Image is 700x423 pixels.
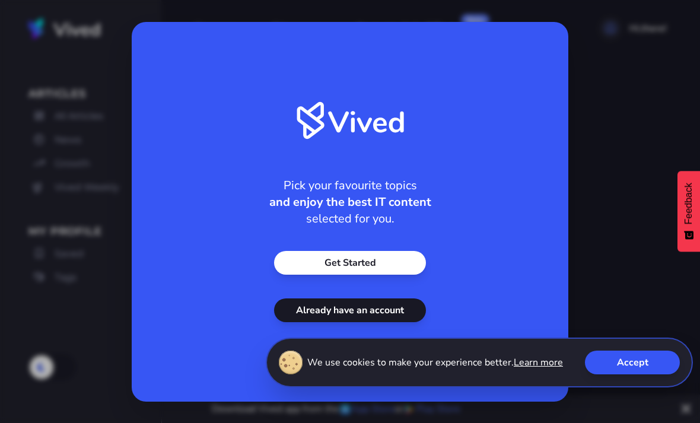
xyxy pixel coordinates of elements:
a: Already have an account [274,298,426,322]
button: Feedback - Show survey [677,171,700,252]
span: Feedback [683,183,694,224]
button: Accept [585,351,680,374]
a: Get Started [274,251,426,275]
h2: Pick your favourite topics selected for you. [269,177,431,227]
div: We use cookies to make your experience better. [266,338,693,387]
a: Learn more [514,355,563,370]
strong: and enjoy the best IT content [269,194,431,210]
img: Vived [297,101,404,139]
